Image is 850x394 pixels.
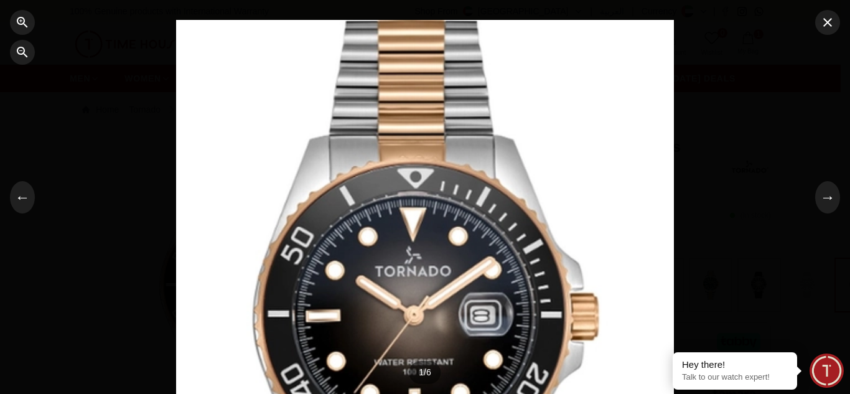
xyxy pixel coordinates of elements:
div: Chat Widget [810,354,844,388]
button: ← [10,181,35,213]
button: → [815,181,840,213]
p: Talk to our watch expert! [682,372,788,383]
div: 1 / 6 [409,361,441,384]
div: Hey there! [682,359,788,371]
